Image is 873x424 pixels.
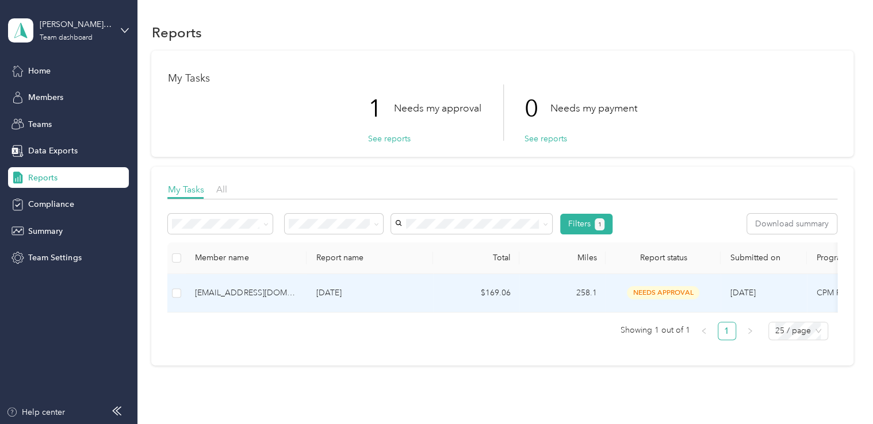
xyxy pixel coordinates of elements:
[615,253,711,263] span: Report status
[560,214,612,234] button: Filters1
[524,133,566,145] button: See reports
[442,253,510,263] div: Total
[28,172,58,184] span: Reports
[718,322,736,340] a: 1
[28,91,63,103] span: Members
[316,287,424,299] p: [DATE]
[524,84,550,133] p: 0
[393,101,481,115] p: Needs my approval
[519,274,606,313] td: 258.1
[695,322,713,340] li: Previous Page
[700,327,707,334] span: left
[195,287,297,299] div: [EMAIL_ADDRESS][DOMAIN_NAME]
[741,322,759,340] li: Next Page
[6,406,65,418] button: Help center
[746,327,753,334] span: right
[768,322,828,340] div: Page Size
[367,84,393,133] p: 1
[151,26,201,38] h1: Reports
[718,322,736,340] li: 1
[721,242,807,274] th: Submitted on
[28,252,81,264] span: Team Settings
[775,322,821,340] span: 25 / page
[550,101,637,115] p: Needs my payment
[40,34,93,41] div: Team dashboard
[167,72,837,84] h1: My Tasks
[595,218,604,230] button: 1
[28,198,74,210] span: Compliance
[28,118,52,130] span: Teams
[730,288,755,298] span: [DATE]
[621,322,690,339] span: Showing 1 out of 1
[28,225,63,237] span: Summary
[216,184,227,195] span: All
[747,214,837,234] button: Download summary
[741,322,759,340] button: right
[367,133,410,145] button: See reports
[695,322,713,340] button: left
[40,18,112,30] div: [PERSON_NAME]'s Team
[28,65,51,77] span: Home
[433,274,519,313] td: $169.06
[28,145,77,157] span: Data Exports
[307,242,433,274] th: Report name
[195,253,297,263] div: Member name
[809,360,873,424] iframe: Everlance-gr Chat Button Frame
[186,242,307,274] th: Member name
[167,184,204,195] span: My Tasks
[529,253,596,263] div: Miles
[627,286,699,299] span: needs approval
[598,219,601,230] span: 1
